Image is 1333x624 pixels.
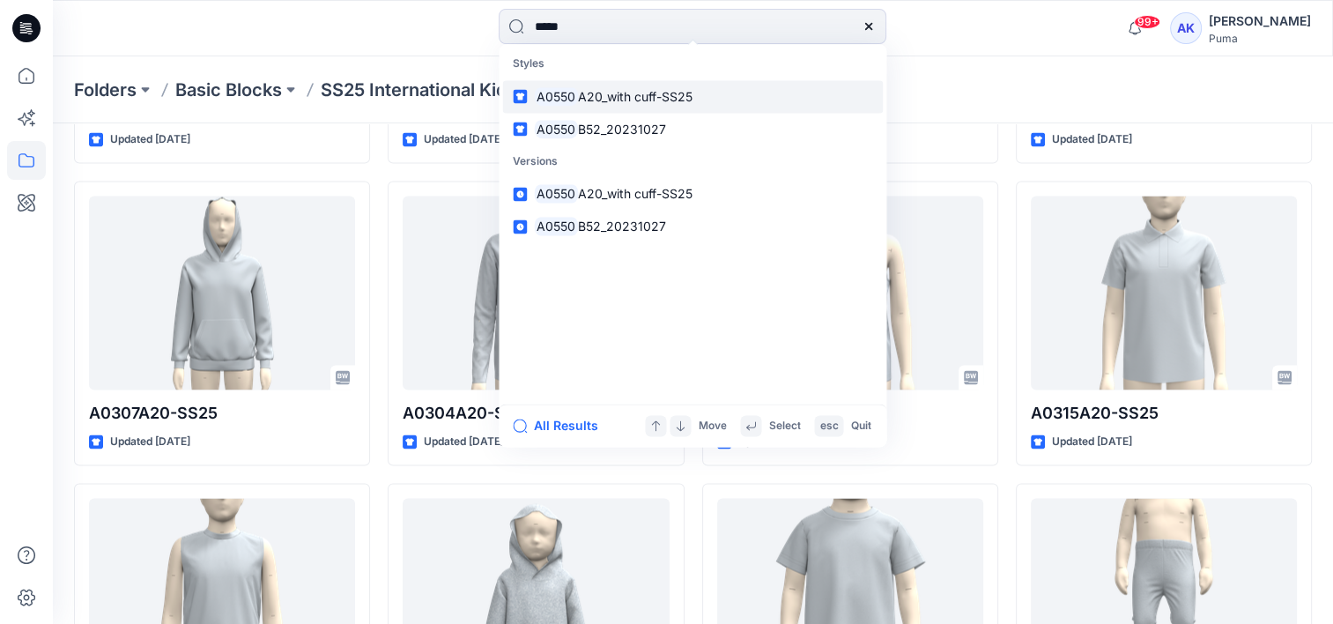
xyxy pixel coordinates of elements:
[110,432,190,450] p: Updated [DATE]
[1052,432,1132,450] p: Updated [DATE]
[502,113,883,145] a: A0550B52_20231027
[534,184,578,204] mark: A0550
[424,130,504,149] p: Updated [DATE]
[321,78,516,102] p: SS25 International Kids
[502,178,883,211] a: A0550A20_with cuff-SS25
[578,187,692,202] span: A20_with cuff-SS25
[513,415,610,436] button: All Results
[1031,400,1297,425] p: A0315A20-SS25
[110,130,190,149] p: Updated [DATE]
[1209,11,1311,32] div: [PERSON_NAME]
[502,48,883,80] p: Styles
[175,78,282,102] a: Basic Blocks
[1052,130,1132,149] p: Updated [DATE]
[578,219,666,234] span: B52_20231027
[502,145,883,178] p: Versions
[502,80,883,113] a: A0550A20_with cuff-SS25
[578,89,692,104] span: A20_with cuff-SS25
[1209,32,1311,45] div: Puma
[534,119,578,139] mark: A0550
[768,417,800,435] p: Select
[89,196,355,390] a: A0307A20-SS25
[89,400,355,425] p: A0307A20-SS25
[850,417,870,435] p: Quit
[534,217,578,237] mark: A0550
[1031,196,1297,390] a: A0315A20-SS25
[502,211,883,243] a: A0550B52_20231027
[1170,12,1202,44] div: AK
[1134,15,1160,29] span: 99+
[819,417,838,435] p: esc
[74,78,137,102] a: Folders
[424,432,504,450] p: Updated [DATE]
[403,196,669,390] a: A0304A20-SS25
[698,417,726,435] p: Move
[534,86,578,107] mark: A0550
[403,400,669,425] p: A0304A20-SS25
[578,122,666,137] span: B52_20231027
